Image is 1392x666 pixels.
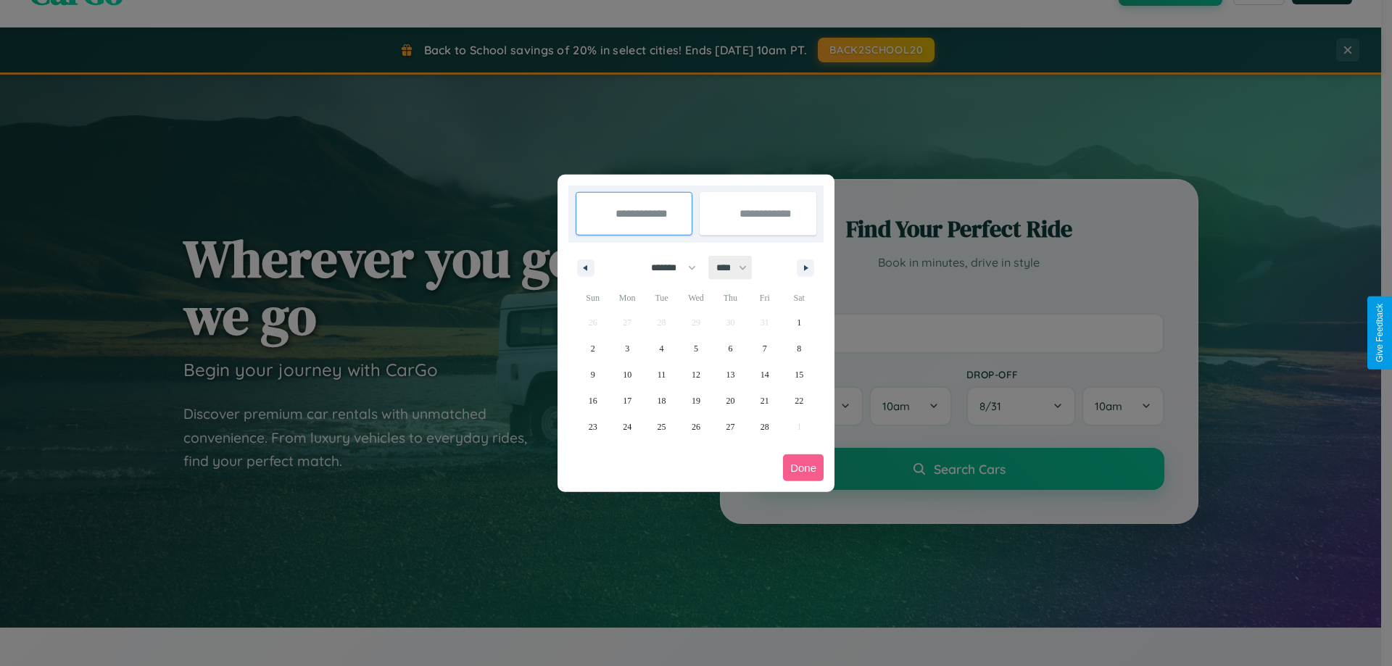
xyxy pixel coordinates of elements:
[1375,304,1385,362] div: Give Feedback
[658,388,666,414] span: 18
[645,362,679,388] button: 11
[660,336,664,362] span: 4
[679,336,713,362] button: 5
[591,362,595,388] span: 9
[783,454,824,481] button: Done
[713,362,747,388] button: 13
[782,388,816,414] button: 22
[679,362,713,388] button: 12
[728,336,732,362] span: 6
[797,336,801,362] span: 8
[713,388,747,414] button: 20
[589,388,597,414] span: 16
[726,414,734,440] span: 27
[747,362,782,388] button: 14
[761,414,769,440] span: 28
[610,362,644,388] button: 10
[713,336,747,362] button: 6
[747,286,782,309] span: Fri
[623,388,631,414] span: 17
[713,414,747,440] button: 27
[625,336,629,362] span: 3
[679,286,713,309] span: Wed
[713,286,747,309] span: Thu
[610,414,644,440] button: 24
[782,309,816,336] button: 1
[692,414,700,440] span: 26
[763,336,767,362] span: 7
[623,362,631,388] span: 10
[576,336,610,362] button: 2
[589,414,597,440] span: 23
[782,362,816,388] button: 15
[761,362,769,388] span: 14
[645,286,679,309] span: Tue
[623,414,631,440] span: 24
[692,388,700,414] span: 19
[658,362,666,388] span: 11
[782,286,816,309] span: Sat
[782,336,816,362] button: 8
[797,309,801,336] span: 1
[576,286,610,309] span: Sun
[694,336,698,362] span: 5
[795,362,803,388] span: 15
[610,336,644,362] button: 3
[576,388,610,414] button: 16
[761,388,769,414] span: 21
[645,414,679,440] button: 25
[679,414,713,440] button: 26
[692,362,700,388] span: 12
[591,336,595,362] span: 2
[747,388,782,414] button: 21
[726,388,734,414] span: 20
[576,362,610,388] button: 9
[795,388,803,414] span: 22
[645,388,679,414] button: 18
[610,286,644,309] span: Mon
[747,336,782,362] button: 7
[576,414,610,440] button: 23
[747,414,782,440] button: 28
[726,362,734,388] span: 13
[658,414,666,440] span: 25
[679,388,713,414] button: 19
[610,388,644,414] button: 17
[645,336,679,362] button: 4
